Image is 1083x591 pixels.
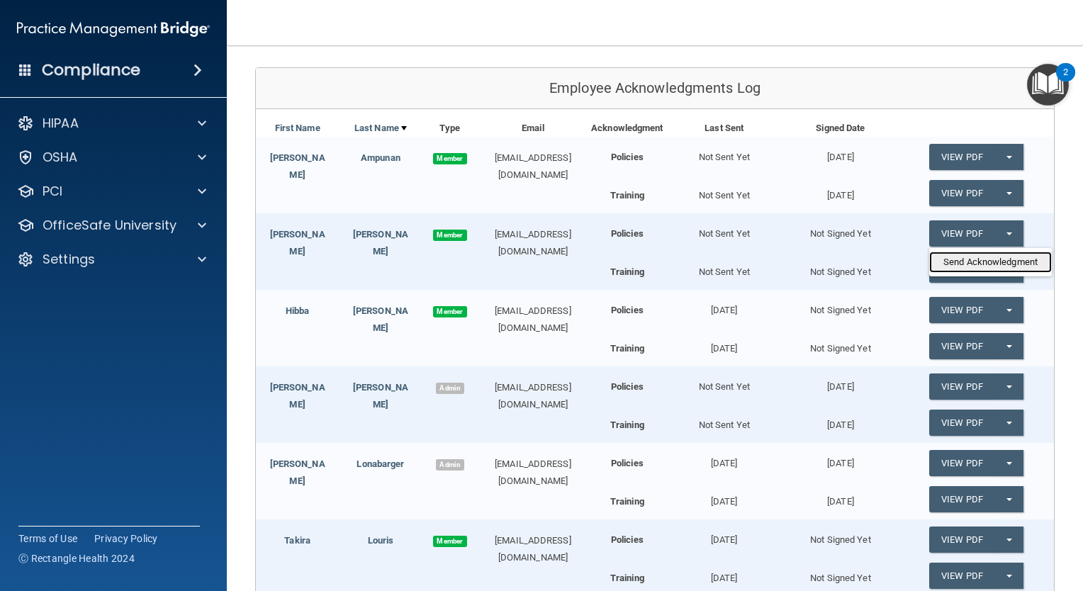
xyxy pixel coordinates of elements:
[478,456,588,490] div: [EMAIL_ADDRESS][DOMAIN_NAME]
[42,60,140,80] h4: Compliance
[478,120,588,137] div: Email
[357,458,404,469] a: Lonabarger
[782,486,899,510] div: [DATE]
[666,290,782,319] div: [DATE]
[17,251,206,268] a: Settings
[43,183,62,200] p: PCI
[782,443,899,472] div: [DATE]
[782,366,899,395] div: [DATE]
[929,563,994,589] a: View PDF
[270,458,325,486] a: [PERSON_NAME]
[256,68,1054,109] div: Employee Acknowledgments Log
[666,366,782,395] div: Not Sent Yet
[18,551,135,565] span: Ⓒ Rectangle Health 2024
[478,532,588,566] div: [EMAIL_ADDRESS][DOMAIN_NAME]
[43,251,95,268] p: Settings
[18,531,77,546] a: Terms of Use
[611,381,644,392] b: Policies
[478,150,588,184] div: [EMAIL_ADDRESS][DOMAIN_NAME]
[666,120,782,137] div: Last Sent
[610,496,644,507] b: Training
[422,120,478,137] div: Type
[353,382,408,410] a: [PERSON_NAME]
[270,382,325,410] a: [PERSON_NAME]
[478,226,588,260] div: [EMAIL_ADDRESS][DOMAIN_NAME]
[478,379,588,413] div: [EMAIL_ADDRESS][DOMAIN_NAME]
[611,305,644,315] b: Policies
[782,120,899,137] div: Signed Date
[666,410,782,434] div: Not Sent Yet
[436,459,464,471] span: Admin
[610,420,644,430] b: Training
[43,115,79,132] p: HIPAA
[611,458,644,468] b: Policies
[368,535,394,546] a: Louris
[17,15,210,43] img: PMB logo
[782,563,899,587] div: Not Signed Yet
[929,527,994,553] a: View PDF
[782,257,899,281] div: Not Signed Yet
[666,137,782,166] div: Not Sent Yet
[666,257,782,281] div: Not Sent Yet
[17,115,206,132] a: HIPAA
[666,333,782,357] div: [DATE]
[43,149,78,166] p: OSHA
[782,410,899,434] div: [DATE]
[610,343,644,354] b: Training
[929,297,994,323] a: View PDF
[433,536,467,547] span: Member
[433,153,467,164] span: Member
[353,229,408,257] a: [PERSON_NAME]
[610,190,644,201] b: Training
[929,248,1052,276] ul: View PDF
[929,450,994,476] a: View PDF
[588,120,666,137] div: Acknowledgment
[666,213,782,242] div: Not Sent Yet
[611,534,644,545] b: Policies
[929,144,994,170] a: View PDF
[433,230,467,241] span: Member
[94,531,158,546] a: Privacy Policy
[782,519,899,548] div: Not Signed Yet
[610,266,644,277] b: Training
[666,180,782,204] div: Not Sent Yet
[782,137,899,166] div: [DATE]
[929,220,994,247] a: View PDF
[433,306,467,317] span: Member
[929,252,1052,273] a: Send Acknowledgment
[666,519,782,548] div: [DATE]
[782,333,899,357] div: Not Signed Yet
[929,180,994,206] a: View PDF
[666,563,782,587] div: [DATE]
[929,373,994,400] a: View PDF
[354,120,407,137] a: Last Name
[275,120,320,137] a: First Name
[611,152,644,162] b: Policies
[17,183,206,200] a: PCI
[353,305,408,333] a: [PERSON_NAME]
[1063,72,1068,91] div: 2
[270,152,325,180] a: [PERSON_NAME]
[286,305,310,316] a: Hibba
[436,383,464,394] span: Admin
[1027,64,1069,106] button: Open Resource Center, 2 new notifications
[929,410,994,436] a: View PDF
[17,217,206,234] a: OfficeSafe University
[270,229,325,257] a: [PERSON_NAME]
[929,486,994,512] a: View PDF
[43,217,176,234] p: OfficeSafe University
[782,290,899,319] div: Not Signed Yet
[782,213,899,242] div: Not Signed Yet
[610,573,644,583] b: Training
[782,180,899,204] div: [DATE]
[361,152,400,163] a: Ampunan
[17,149,206,166] a: OSHA
[666,443,782,472] div: [DATE]
[284,535,310,546] a: Takira
[611,228,644,239] b: Policies
[666,486,782,510] div: [DATE]
[929,333,994,359] a: View PDF
[478,303,588,337] div: [EMAIL_ADDRESS][DOMAIN_NAME]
